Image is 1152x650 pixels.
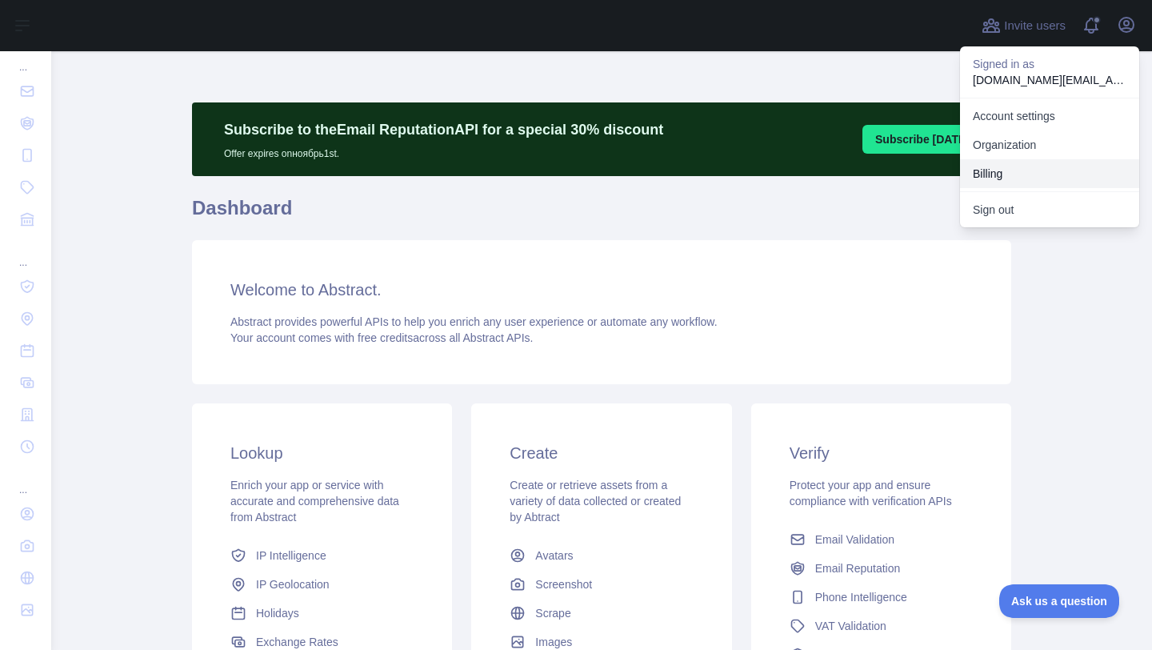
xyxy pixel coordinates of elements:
a: VAT Validation [783,612,979,640]
a: Avatars [503,541,699,570]
div: ... [13,237,38,269]
iframe: Toggle Customer Support [999,584,1120,618]
button: Sign out [960,195,1139,224]
h1: Dashboard [192,195,1011,234]
span: Abstract provides powerful APIs to help you enrich any user experience or automate any workflow. [230,315,718,328]
h3: Lookup [230,442,414,464]
p: Subscribe to the Email Reputation API for a special 30 % discount [224,118,663,141]
a: IP Geolocation [224,570,420,599]
p: [DOMAIN_NAME][EMAIL_ADDRESS][DOMAIN_NAME] [973,72,1126,88]
span: Screenshot [535,576,592,592]
span: Your account comes with across all Abstract APIs. [230,331,533,344]
span: Protect your app and ensure compliance with verification APIs [790,479,952,508]
h3: Verify [790,442,973,464]
a: Phone Intelligence [783,583,979,612]
h3: Welcome to Abstract. [230,279,973,301]
div: ... [13,42,38,74]
p: Signed in as [973,56,1126,72]
button: Invite users [978,13,1069,38]
span: Scrape [535,605,570,621]
span: Email Validation [815,532,894,548]
a: Account settings [960,102,1139,130]
div: ... [13,464,38,496]
span: Avatars [535,548,573,564]
span: IP Intelligence [256,548,326,564]
a: Holidays [224,599,420,628]
span: Holidays [256,605,299,621]
h3: Create [510,442,693,464]
span: Phone Intelligence [815,589,907,605]
p: Offer expires on ноябрь 1st. [224,141,663,160]
span: Exchange Rates [256,634,338,650]
button: Subscribe [DATE] [862,125,982,154]
span: VAT Validation [815,618,886,634]
a: Screenshot [503,570,699,599]
span: IP Geolocation [256,576,330,592]
a: IP Intelligence [224,541,420,570]
a: Organization [960,130,1139,159]
a: Scrape [503,599,699,628]
span: Images [535,634,572,650]
a: Email Validation [783,525,979,554]
span: Invite users [1004,17,1066,35]
button: Billing [960,159,1139,188]
span: Enrich your app or service with accurate and comprehensive data from Abstract [230,479,399,524]
a: Email Reputation [783,554,979,583]
span: free credits [358,331,413,344]
span: Create or retrieve assets from a variety of data collected or created by Abtract [510,479,681,524]
span: Email Reputation [815,560,901,576]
